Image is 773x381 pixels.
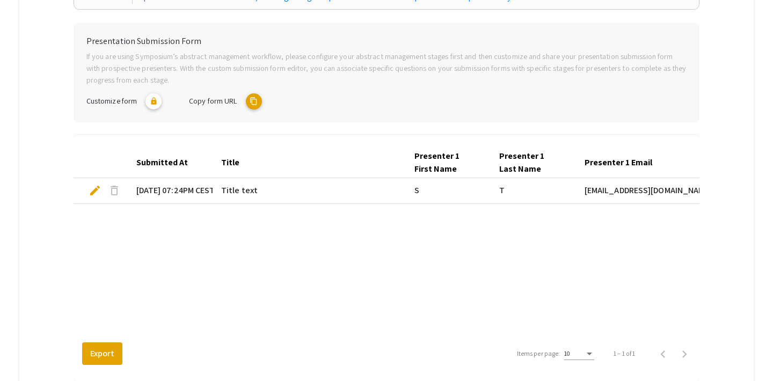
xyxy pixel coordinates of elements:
span: Title text [221,184,258,197]
div: Title [221,156,239,169]
div: Presenter 1 Last Name [499,150,567,175]
span: Customize form [86,95,137,105]
span: delete [108,184,121,197]
mat-cell: S [406,178,491,204]
div: Presenter 1 Email [585,156,662,169]
div: Presenter 1 Last Name [499,150,557,175]
div: Submitted At [136,156,188,169]
mat-cell: T [491,178,575,204]
button: Next page [674,343,695,364]
div: Presenter 1 First Name [414,150,482,175]
div: Items per page: [517,349,560,358]
iframe: Chat [8,333,46,373]
button: Previous page [652,343,674,364]
button: Export [82,342,122,365]
h6: Presentation Submission Form [86,36,687,46]
span: Copy form URL [189,95,237,105]
div: 1 – 1 of 1 [614,349,635,358]
p: If you are using Symposium’s abstract management workflow, please configure your abstract managem... [86,50,687,85]
mat-icon: lock [145,93,162,109]
div: Presenter 1 First Name [414,150,472,175]
div: Presenter 1 Email [585,156,652,169]
span: edit [89,184,101,197]
mat-icon: copy URL [246,93,262,109]
mat-cell: [DATE] 07:24PM CEST [128,178,213,204]
div: Submitted At [136,156,198,169]
span: 10 [564,349,570,357]
mat-select: Items per page: [564,350,594,357]
div: Title [221,156,249,169]
mat-cell: [EMAIL_ADDRESS][DOMAIN_NAME] [576,178,708,204]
